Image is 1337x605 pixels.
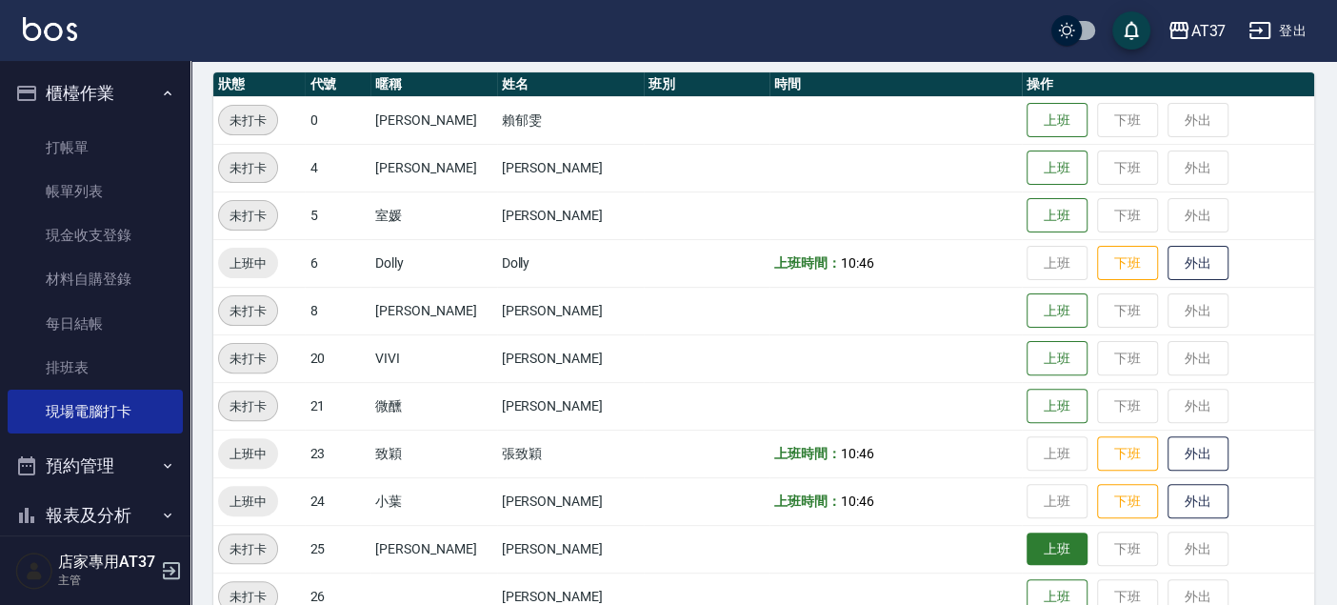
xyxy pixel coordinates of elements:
button: 上班 [1027,341,1088,376]
a: 每日結帳 [8,302,183,346]
div: AT37 [1190,19,1226,43]
button: 預約管理 [8,441,183,491]
span: 10:46 [841,446,874,461]
span: 10:46 [841,255,874,271]
th: 狀態 [213,72,305,97]
td: 5 [305,192,370,239]
button: 下班 [1097,436,1158,472]
button: 外出 [1167,484,1228,519]
span: 未打卡 [219,539,277,559]
td: 8 [305,287,370,334]
td: [PERSON_NAME] [370,96,496,144]
td: [PERSON_NAME] [497,382,644,430]
th: 代號 [305,72,370,97]
td: [PERSON_NAME] [497,192,644,239]
button: 上班 [1027,198,1088,233]
span: 上班中 [218,492,278,512]
a: 現金收支登錄 [8,213,183,257]
span: 上班中 [218,444,278,464]
td: VIVI [370,334,496,382]
td: [PERSON_NAME] [497,334,644,382]
td: 24 [305,477,370,525]
button: 上班 [1027,151,1088,186]
button: 上班 [1027,103,1088,138]
p: 主管 [58,572,155,589]
td: 6 [305,239,370,287]
b: 上班時間： [774,255,841,271]
a: 現場電腦打卡 [8,390,183,434]
span: 未打卡 [219,396,277,416]
button: 下班 [1097,484,1158,519]
td: [PERSON_NAME] [370,287,496,334]
span: 未打卡 [219,111,277,131]
button: save [1112,11,1150,50]
td: [PERSON_NAME] [497,144,644,192]
td: [PERSON_NAME] [497,477,644,525]
span: 未打卡 [219,349,277,369]
span: 上班中 [218,253,278,273]
button: 上班 [1027,293,1088,329]
td: 23 [305,430,370,477]
td: 張致穎 [497,430,644,477]
td: 25 [305,525,370,573]
button: 外出 [1167,246,1228,281]
td: 20 [305,334,370,382]
b: 上班時間： [774,446,841,461]
th: 操作 [1022,72,1314,97]
a: 帳單列表 [8,170,183,213]
b: 上班時間： [774,494,841,509]
a: 排班表 [8,346,183,390]
td: 0 [305,96,370,144]
button: 下班 [1097,246,1158,281]
a: 材料自購登錄 [8,257,183,301]
th: 姓名 [497,72,644,97]
td: 4 [305,144,370,192]
td: [PERSON_NAME] [497,287,644,334]
td: 21 [305,382,370,430]
td: 賴郁雯 [497,96,644,144]
td: 微醺 [370,382,496,430]
button: 櫃檯作業 [8,69,183,118]
button: 報表及分析 [8,491,183,540]
img: Logo [23,17,77,41]
button: 上班 [1027,533,1088,566]
button: AT37 [1160,11,1233,50]
span: 未打卡 [219,206,277,226]
td: 小葉 [370,477,496,525]
td: 室媛 [370,192,496,239]
button: 上班 [1027,389,1088,424]
th: 班別 [644,72,769,97]
td: Dolly [370,239,496,287]
td: [PERSON_NAME] [370,144,496,192]
span: 未打卡 [219,301,277,321]
button: 登出 [1241,13,1314,49]
h5: 店家專用AT37 [58,553,155,572]
td: [PERSON_NAME] [497,525,644,573]
img: Person [15,552,53,590]
td: [PERSON_NAME] [370,525,496,573]
a: 打帳單 [8,126,183,170]
span: 未打卡 [219,158,277,178]
td: 致穎 [370,430,496,477]
button: 外出 [1167,436,1228,472]
th: 時間 [769,72,1022,97]
td: Dolly [497,239,644,287]
span: 10:46 [841,494,874,509]
th: 暱稱 [370,72,496,97]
